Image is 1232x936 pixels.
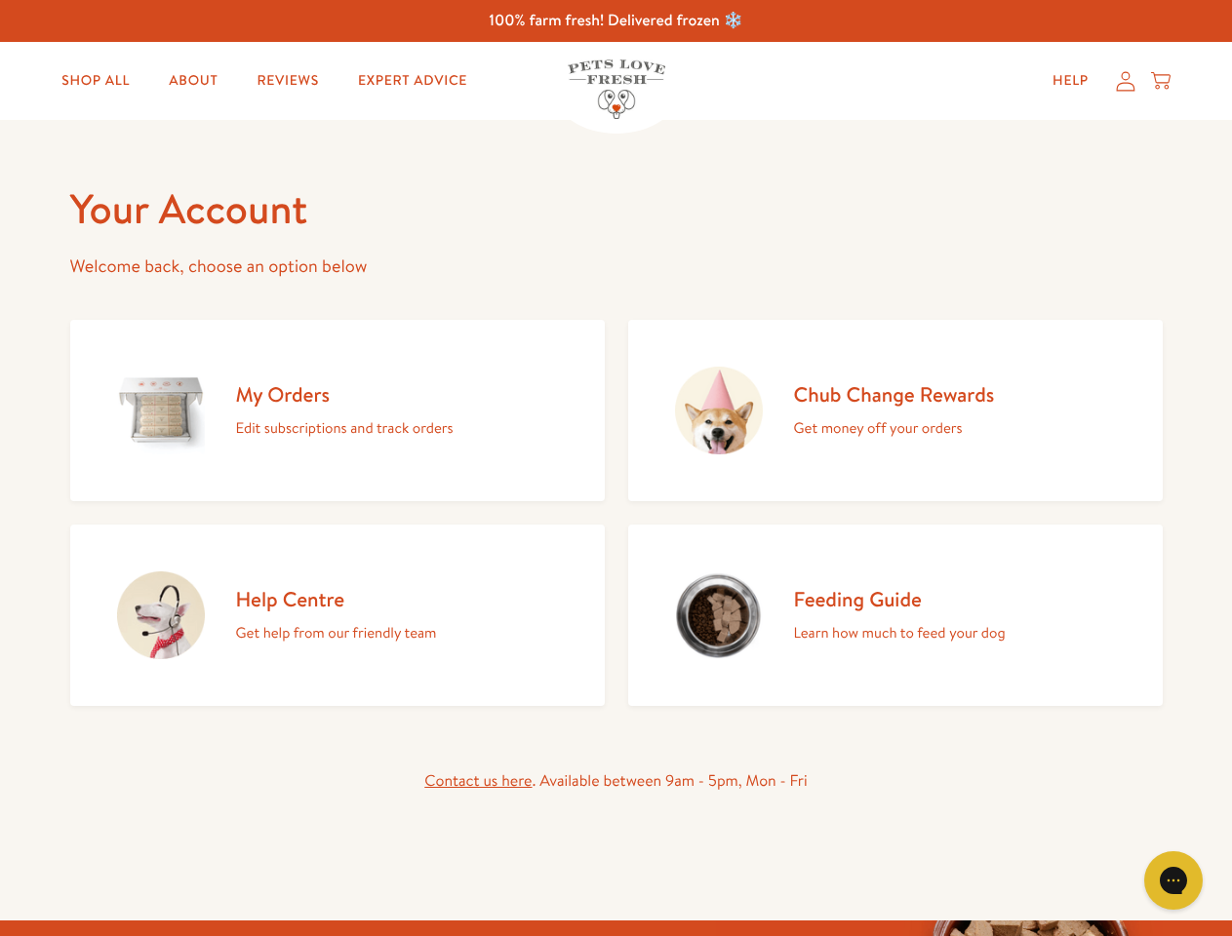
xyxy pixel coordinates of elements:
[628,320,1163,501] a: Chub Change Rewards Get money off your orders
[424,770,532,792] a: Contact us here
[46,61,145,100] a: Shop All
[794,620,1006,645] p: Learn how much to feed your dog
[794,381,995,408] h2: Chub Change Rewards
[568,59,665,119] img: Pets Love Fresh
[236,381,454,408] h2: My Orders
[70,768,1163,795] div: . Available between 9am - 5pm, Mon - Fri
[70,182,1163,236] h1: Your Account
[70,525,605,706] a: Help Centre Get help from our friendly team
[236,415,454,441] p: Edit subscriptions and track orders
[342,61,483,100] a: Expert Advice
[794,586,1006,612] h2: Feeding Guide
[236,586,437,612] h2: Help Centre
[241,61,334,100] a: Reviews
[153,61,233,100] a: About
[1037,61,1104,100] a: Help
[70,320,605,501] a: My Orders Edit subscriptions and track orders
[236,620,437,645] p: Get help from our friendly team
[794,415,995,441] p: Get money off your orders
[1134,844,1212,916] iframe: Gorgias live chat messenger
[70,252,1163,282] p: Welcome back, choose an option below
[628,525,1163,706] a: Feeding Guide Learn how much to feed your dog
